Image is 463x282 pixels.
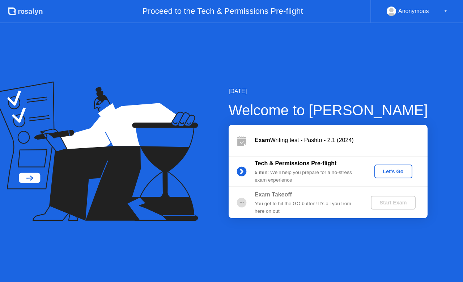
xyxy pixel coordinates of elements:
[377,169,409,174] div: Let's Go
[255,170,268,175] b: 5 min
[255,137,270,143] b: Exam
[255,169,359,184] div: : We’ll help you prepare for a no-stress exam experience
[398,7,429,16] div: Anonymous
[229,99,428,121] div: Welcome to [PERSON_NAME]
[255,200,359,215] div: You get to hit the GO button! It’s all you from here on out
[255,160,336,166] b: Tech & Permissions Pre-flight
[374,200,412,206] div: Start Exam
[229,87,428,96] div: [DATE]
[255,136,428,145] div: Writing test - Pashto - 2.1 (2024)
[255,191,292,198] b: Exam Takeoff
[444,7,447,16] div: ▼
[374,165,412,178] button: Let's Go
[371,196,415,210] button: Start Exam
